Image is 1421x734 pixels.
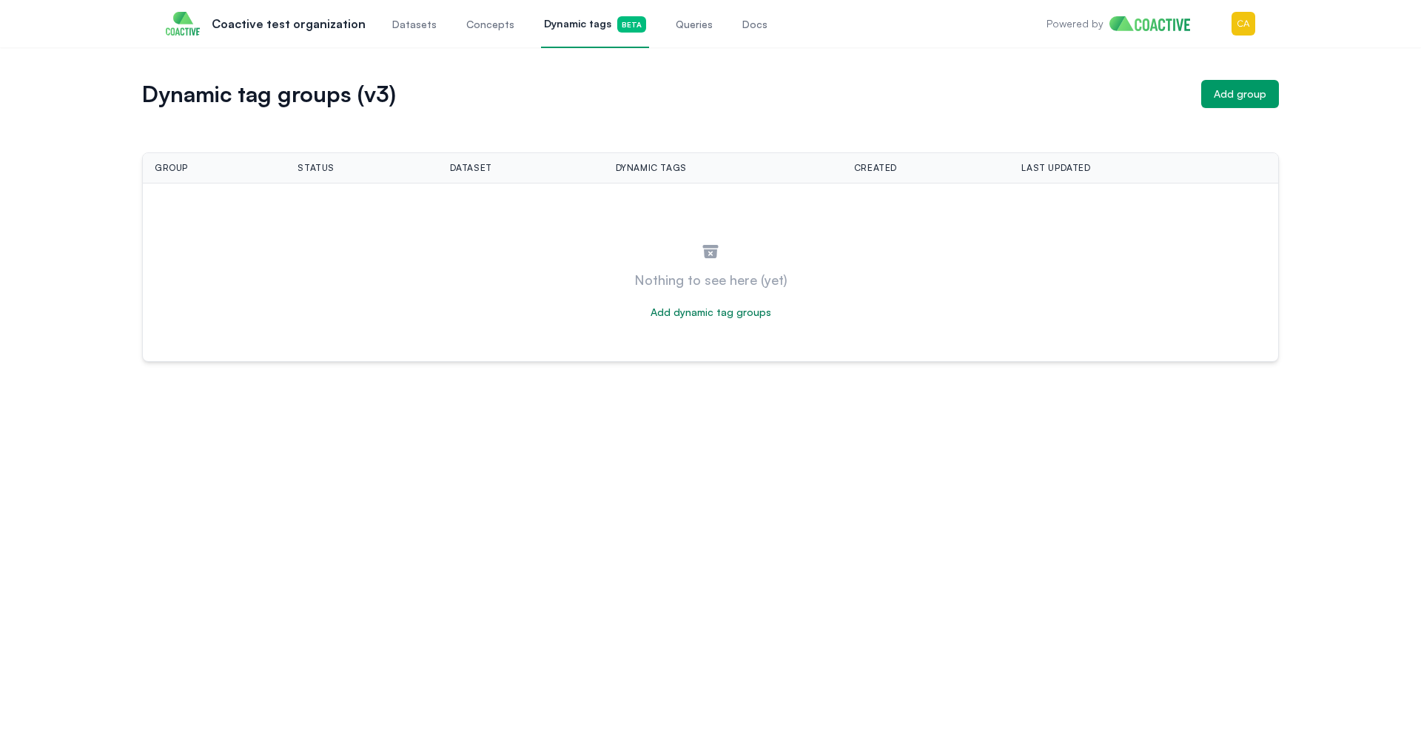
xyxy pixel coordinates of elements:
span: Dynamic tags [616,162,687,174]
button: Add dynamic tag groups [639,299,783,326]
span: Dynamic tags [544,16,646,33]
span: Last updated [1021,162,1090,174]
img: Menu for the logged in user [1232,12,1255,36]
h3: Nothing to see here (yet) [634,269,787,290]
span: Group [155,162,188,174]
span: Status [298,162,335,174]
p: Powered by [1047,16,1103,31]
span: Beta [617,16,646,33]
img: Coactive test organization [166,12,200,36]
span: Datasets [392,17,437,32]
span: Dataset [450,162,492,174]
div: Add dynamic tag groups [651,305,771,320]
img: Home [1109,16,1202,31]
span: Queries [676,17,713,32]
button: Add group [1201,80,1279,108]
div: Add group [1214,87,1266,101]
h1: Dynamic tag groups (v3) [142,84,1189,104]
span: Created [854,162,897,174]
span: Concepts [466,17,514,32]
p: Coactive test organization [212,15,366,33]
